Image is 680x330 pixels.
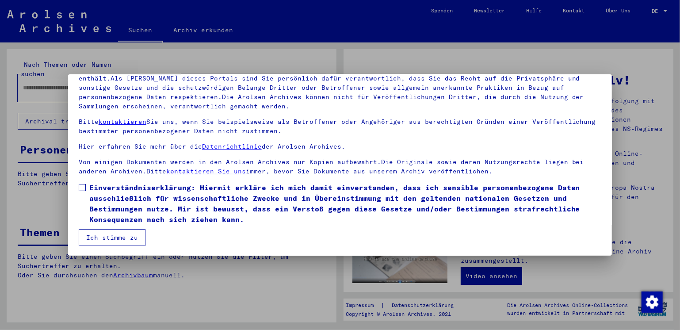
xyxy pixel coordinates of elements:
[99,118,146,126] a: kontaktieren
[79,117,601,136] p: Bitte Sie uns, wenn Sie beispielsweise als Betroffener oder Angehöriger aus berechtigten Gründen ...
[79,157,601,176] p: Von einigen Dokumenten werden in den Arolsen Archives nur Kopien aufbewahrt.Die Originale sowie d...
[79,229,145,246] button: Ich stimme zu
[89,182,601,225] span: Einverständniserklärung: Hiermit erkläre ich mich damit einverstanden, dass ich sensible personen...
[166,167,246,175] a: kontaktieren Sie uns
[79,65,601,111] p: Bitte beachten Sie, dass dieses Portal über NS - Verfolgte sensible Daten zu identifizierten oder...
[202,142,262,150] a: Datenrichtlinie
[79,142,601,151] p: Hier erfahren Sie mehr über die der Arolsen Archives.
[642,292,663,313] img: Zustimmung ändern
